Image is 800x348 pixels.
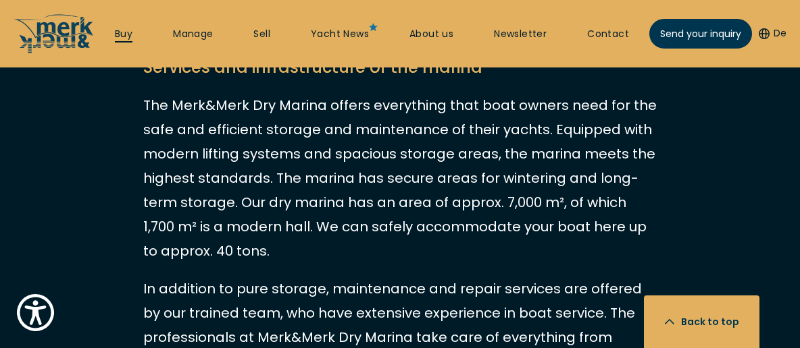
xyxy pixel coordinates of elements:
[173,28,213,41] a: Manage
[660,27,741,41] span: Send your inquiry
[14,42,95,58] a: /
[253,28,270,41] a: Sell
[311,28,369,41] a: Yacht News
[143,93,657,263] p: The Merk&Merk Dry Marina offers everything that boat owners need for the safe and efficient stora...
[587,28,629,41] a: Contact
[409,28,453,41] a: About us
[759,27,786,40] button: De
[649,19,752,49] a: Send your inquiry
[494,28,547,41] a: Newsletter
[644,295,759,348] button: Back to top
[115,28,132,41] a: Buy
[14,291,57,335] button: Show Accessibility Preferences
